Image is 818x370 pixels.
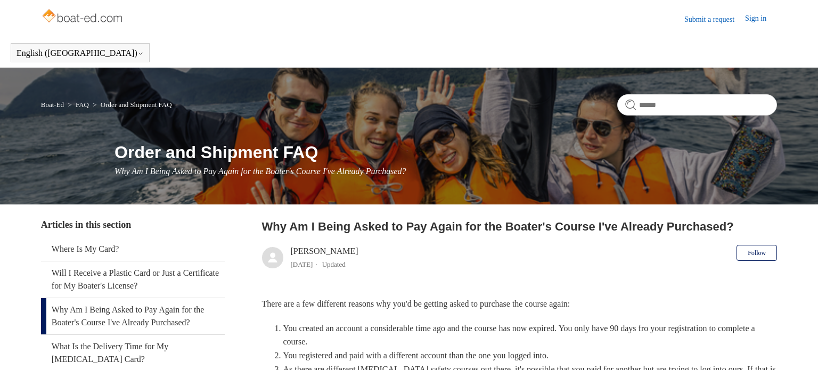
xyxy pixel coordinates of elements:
[322,260,346,268] li: Updated
[291,245,358,270] div: [PERSON_NAME]
[283,322,778,349] li: You created an account a considerable time ago and the course has now expired. You only have 90 d...
[291,260,313,268] time: 03/01/2024, 15:51
[41,237,225,261] a: Where Is My Card?
[41,101,64,109] a: Boat-Ed
[684,14,745,25] a: Submit a request
[101,101,172,109] a: Order and Shipment FAQ
[76,101,89,109] a: FAQ
[737,245,777,261] button: Follow Article
[41,101,66,109] li: Boat-Ed
[617,94,777,116] input: Search
[66,101,91,109] li: FAQ
[114,139,777,165] h1: Order and Shipment FAQ
[41,219,131,230] span: Articles in this section
[41,6,126,28] img: Boat-Ed Help Center home page
[41,261,225,298] a: Will I Receive a Plastic Card or Just a Certificate for My Boater's License?
[262,297,778,311] p: There are a few different reasons why you'd be getting asked to purchase the course again:
[17,48,144,58] button: English ([GEOGRAPHIC_DATA])
[41,298,225,334] a: Why Am I Being Asked to Pay Again for the Boater's Course I've Already Purchased?
[91,101,171,109] li: Order and Shipment FAQ
[114,167,406,176] span: Why Am I Being Asked to Pay Again for the Boater's Course I've Already Purchased?
[745,13,777,26] a: Sign in
[262,218,778,235] h2: Why Am I Being Asked to Pay Again for the Boater's Course I've Already Purchased?
[283,349,778,363] li: You registered and paid with a different account than the one you logged into.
